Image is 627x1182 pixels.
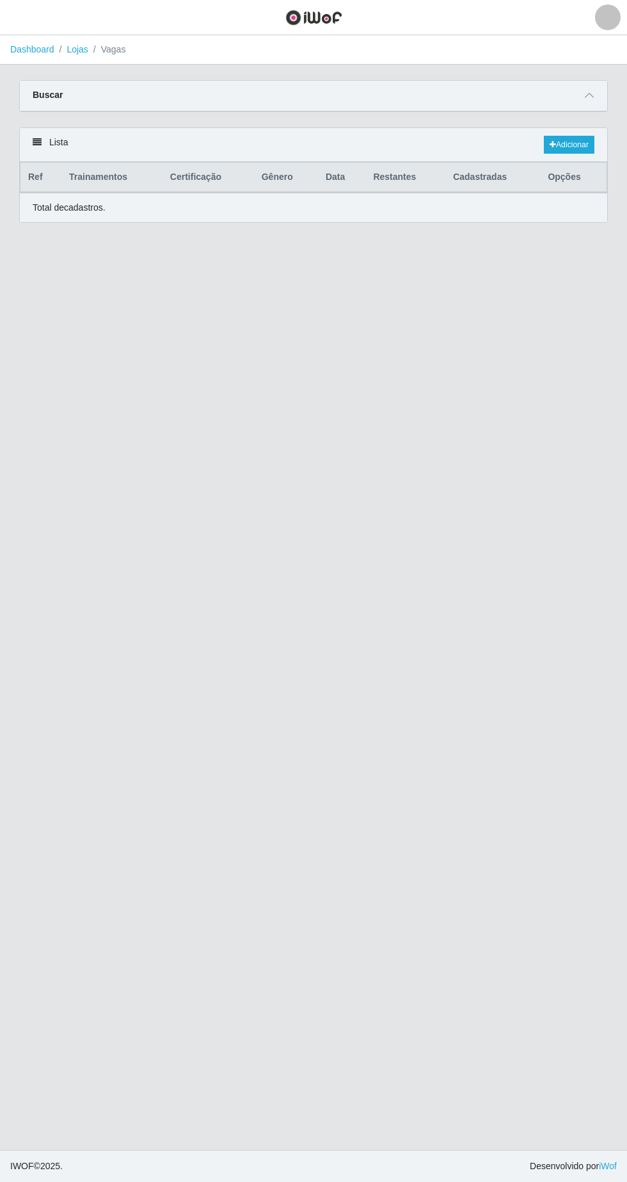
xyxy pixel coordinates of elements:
img: CoreUI Logo [285,10,342,26]
th: Restantes [365,163,445,193]
a: Lojas [67,44,88,54]
li: Vagas [88,43,126,56]
th: Ref [20,163,62,193]
div: Lista [20,128,607,162]
span: IWOF [10,1161,34,1171]
th: Data [318,163,366,193]
p: Total de cadastros. [33,201,106,215]
strong: Buscar [33,90,63,100]
th: Trainamentos [61,163,163,193]
a: Adicionar [544,136,594,154]
a: Dashboard [10,44,54,54]
span: Desenvolvido por [530,1160,617,1173]
th: Gênero [254,163,318,193]
th: Certificação [163,163,254,193]
th: Cadastradas [445,163,540,193]
a: iWof [599,1161,617,1171]
th: Opções [540,163,607,193]
span: © 2025 . [10,1160,63,1173]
